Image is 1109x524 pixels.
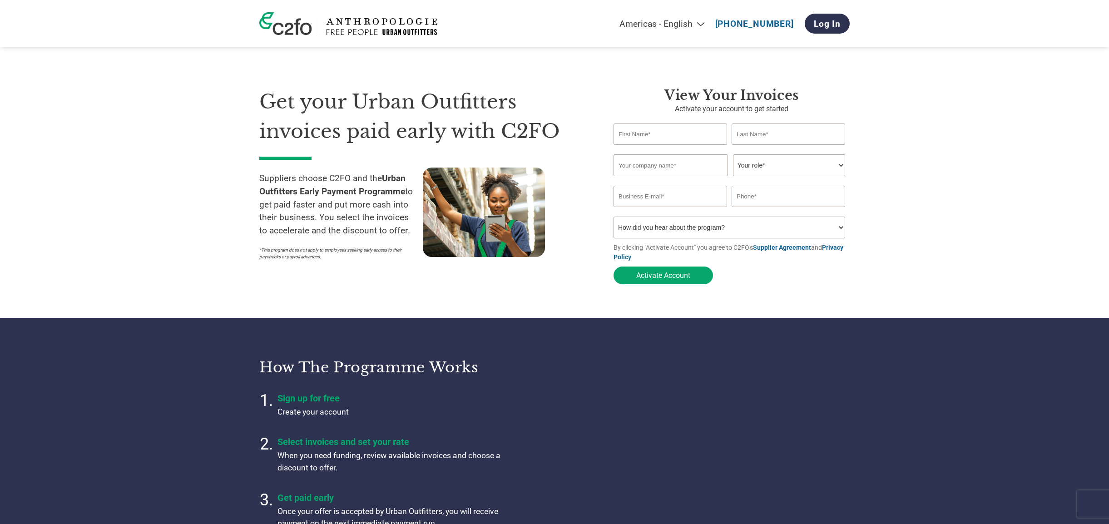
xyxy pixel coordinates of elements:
[805,14,850,34] a: Log In
[277,436,505,447] h4: Select invoices and set your rate
[614,87,850,104] h3: View your invoices
[614,208,727,213] div: Inavlid Email Address
[715,19,794,29] a: [PHONE_NUMBER]
[732,146,845,151] div: Invalid last name or last name is too long
[277,393,505,404] h4: Sign up for free
[614,243,850,262] p: By clicking "Activate Account" you agree to C2FO's and
[614,104,850,114] p: Activate your account to get started
[277,450,505,474] p: When you need funding, review available invoices and choose a discount to offer.
[753,244,811,251] a: Supplier Agreement
[259,172,423,237] p: Suppliers choose C2FO and the to get paid faster and put more cash into their business. You selec...
[732,186,845,207] input: Phone*
[614,154,728,176] input: Your company name*
[614,267,713,284] button: Activate Account
[614,186,727,207] input: Invalid Email format
[259,247,414,260] p: *This program does not apply to employees seeking early access to their paychecks or payroll adva...
[277,406,505,418] p: Create your account
[259,87,586,146] h1: Get your Urban Outfitters invoices paid early with C2FO
[733,154,845,176] select: Title/Role
[614,124,727,145] input: First Name*
[732,124,845,145] input: Last Name*
[259,12,312,35] img: c2fo logo
[732,208,845,213] div: Inavlid Phone Number
[423,168,545,257] img: supply chain worker
[259,173,406,197] strong: Urban Outfitters Early Payment Programme
[277,492,505,503] h4: Get paid early
[326,18,437,35] img: Urban Outfitters
[614,177,845,182] div: Invalid company name or company name is too long
[614,146,727,151] div: Invalid first name or first name is too long
[259,358,543,376] h3: How the programme works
